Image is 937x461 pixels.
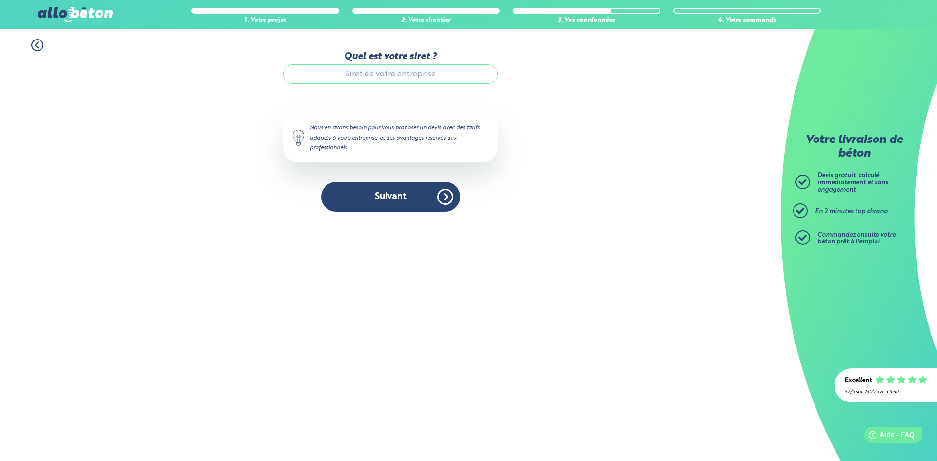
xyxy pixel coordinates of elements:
div: 1. Votre projet [191,17,339,24]
iframe: Help widget launcher [850,423,926,450]
input: Siret de votre entreprise [283,64,498,84]
button: Suivant [321,182,460,212]
img: allobéton [38,7,113,22]
div: 3. Vos coordonnées [513,17,660,24]
div: 4. Votre commande [673,17,821,24]
div: Nous en avons besoin pour vous proposer un devis avec des tarifs adaptés à votre entreprise, et d... [283,113,498,162]
div: 2. Votre chantier [352,17,500,24]
label: Quel est votre siret ? [283,51,498,62]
